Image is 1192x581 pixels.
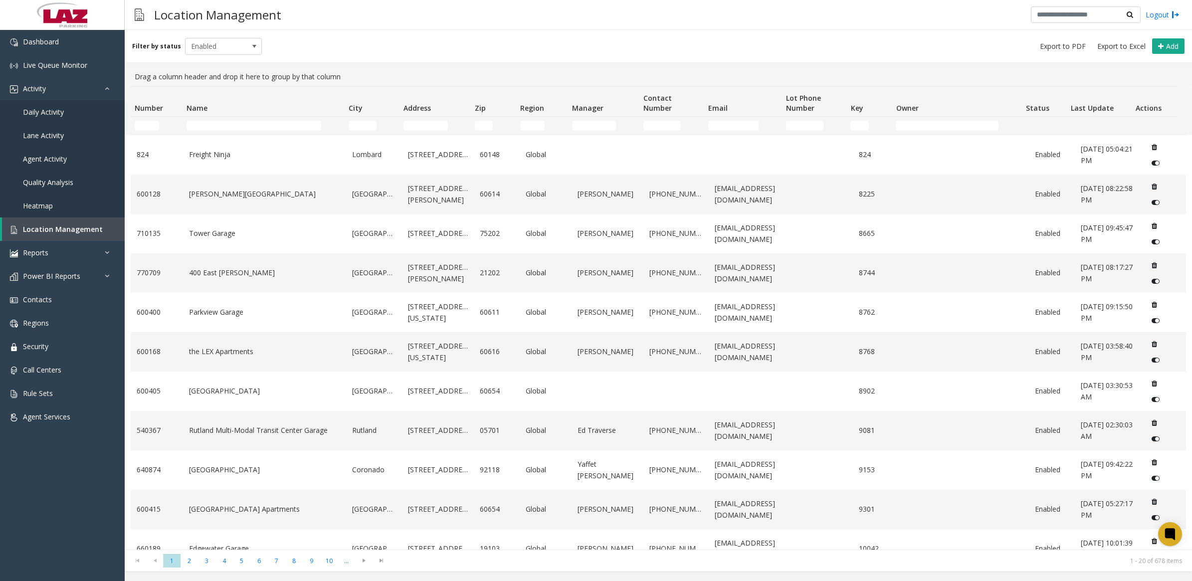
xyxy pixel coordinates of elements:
[1071,103,1114,113] span: Last Update
[2,217,125,241] a: Location Management
[846,117,892,135] td: Key Filter
[578,543,637,554] a: [PERSON_NAME]
[189,267,341,278] a: 400 East [PERSON_NAME]
[1146,391,1165,407] button: Disable
[352,543,396,554] a: [GEOGRAPHIC_DATA]
[578,228,637,239] a: [PERSON_NAME]
[23,60,87,70] span: Live Queue Monitor
[23,388,53,398] span: Rule Sets
[1035,189,1069,199] a: Enabled
[1081,144,1134,166] a: [DATE] 05:04:21 PM
[526,425,566,436] a: Global
[859,464,893,475] a: 9153
[1146,376,1162,391] button: Delete
[1093,39,1150,53] button: Export to Excel
[1146,533,1162,549] button: Delete
[137,543,177,554] a: 660189
[189,346,341,357] a: the LEX Apartments
[1081,498,1134,521] a: [DATE] 05:27:17 PM
[1146,494,1162,510] button: Delete
[23,318,49,328] span: Regions
[352,425,396,436] a: Rutland
[135,121,159,131] input: Number Filter
[649,189,703,199] a: [PHONE_NUMBER]
[851,103,863,113] span: Key
[408,543,468,554] a: [STREET_ADDRESS]
[649,307,703,318] a: [PHONE_NUMBER]
[23,271,80,281] span: Power BI Reports
[578,504,637,515] a: [PERSON_NAME]
[1097,41,1146,51] span: Export to Excel
[480,307,514,318] a: 60611
[10,273,18,281] img: 'icon'
[1146,179,1162,194] button: Delete
[471,117,516,135] td: Zip Filter
[1081,341,1133,362] span: [DATE] 03:58:40 PM
[352,267,396,278] a: [GEOGRAPHIC_DATA]
[715,262,781,284] a: [EMAIL_ADDRESS][DOMAIN_NAME]
[181,554,198,568] span: Page 2
[408,425,468,436] a: [STREET_ADDRESS]
[23,84,46,93] span: Activity
[352,464,396,475] a: Coronado
[187,121,321,131] input: Name Filter
[189,149,341,160] a: Freight Ninja
[189,386,341,396] a: [GEOGRAPHIC_DATA]
[352,386,396,396] a: [GEOGRAPHIC_DATA]
[1081,499,1133,519] span: [DATE] 05:27:17 PM
[338,554,355,568] span: Page 11
[1172,9,1180,20] img: logout
[578,459,637,481] a: Yaffet [PERSON_NAME]
[373,554,390,568] span: Go to the last page
[1081,302,1133,322] span: [DATE] 09:15:50 PM
[859,189,893,199] a: 8225
[526,149,566,160] a: Global
[285,554,303,568] span: Page 8
[10,320,18,328] img: 'icon'
[859,504,893,515] a: 9301
[578,307,637,318] a: [PERSON_NAME]
[1081,459,1134,481] a: [DATE] 09:42:22 PM
[396,557,1182,565] kendo-pager-info: 1 - 20 of 678 items
[526,189,566,199] a: Global
[163,554,181,568] span: Page 1
[1146,155,1165,171] button: Disable
[1021,117,1067,135] td: Status Filter
[137,464,177,475] a: 640874
[526,228,566,239] a: Global
[23,178,73,187] span: Quality Analysis
[10,85,18,93] img: 'icon'
[250,554,268,568] span: Page 6
[568,117,639,135] td: Manager Filter
[23,295,52,304] span: Contacts
[23,37,59,46] span: Dashboard
[10,343,18,351] img: 'icon'
[1035,307,1069,318] a: Enabled
[137,307,177,318] a: 600400
[23,201,53,210] span: Heatmap
[526,464,566,475] a: Global
[480,504,514,515] a: 60654
[403,121,447,131] input: Address Filter
[352,189,396,199] a: [GEOGRAPHIC_DATA]
[10,249,18,257] img: 'icon'
[349,103,363,113] span: City
[198,554,215,568] span: Page 3
[187,103,207,113] span: Name
[1081,262,1133,283] span: [DATE] 08:17:27 PM
[1081,459,1133,480] span: [DATE] 09:42:22 PM
[649,504,703,515] a: [PHONE_NUMBER]
[1035,464,1069,475] a: Enabled
[649,464,703,475] a: [PHONE_NUMBER]
[572,103,603,113] span: Manager
[859,149,893,160] a: 824
[189,228,341,239] a: Tower Garage
[480,464,514,475] a: 92118
[1146,352,1165,368] button: Disable
[189,307,341,318] a: Parkview Garage
[1035,267,1069,278] a: Enabled
[850,121,868,131] input: Key Filter
[1081,538,1133,559] span: [DATE] 10:01:39 PM
[1166,41,1179,51] span: Add
[480,425,514,436] a: 05701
